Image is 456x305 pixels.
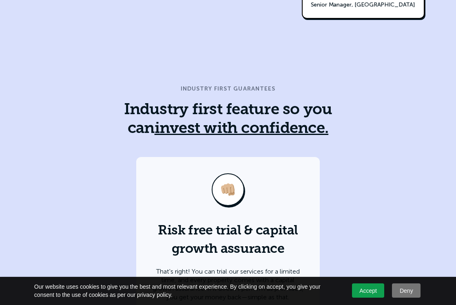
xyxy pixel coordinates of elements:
h5: Risk free trial & capital growth assurance [153,222,304,259]
a: Accept [352,283,385,298]
h3: Industry first feature so you can [110,101,346,138]
span: Our website uses cookies to give you the best and most relevant experience. By clicking on accept... [34,283,341,299]
div: 👊🏼 [212,173,244,206]
span: invest with confidence. [155,121,329,137]
div: INDUSTRY FIRST GUARANTEES [181,84,276,94]
p: That's right! You can trial our services for a limited time, and every property comes with a capi... [153,267,304,301]
a: Deny [392,283,421,298]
